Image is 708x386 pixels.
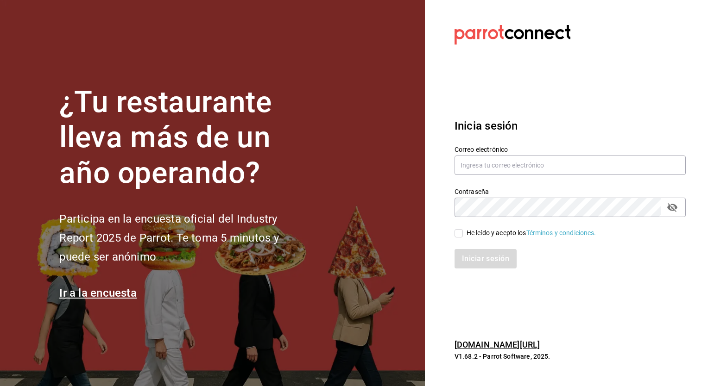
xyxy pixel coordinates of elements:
p: V1.68.2 - Parrot Software, 2025. [455,352,686,361]
div: He leído y acepto los [467,228,596,238]
h3: Inicia sesión [455,118,686,134]
a: Ir a la encuesta [59,286,137,299]
a: [DOMAIN_NAME][URL] [455,340,540,349]
a: Términos y condiciones. [526,229,596,237]
button: passwordField [664,199,680,215]
h1: ¿Tu restaurante lleva más de un año operando? [59,85,310,191]
label: Contraseña [455,188,686,194]
label: Correo electrónico [455,146,686,152]
input: Ingresa tu correo electrónico [455,156,686,175]
h2: Participa en la encuesta oficial del Industry Report 2025 de Parrot. Te toma 5 minutos y puede se... [59,210,310,266]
